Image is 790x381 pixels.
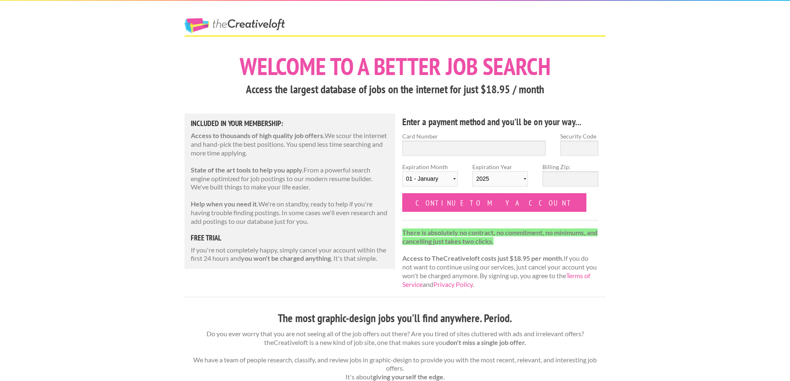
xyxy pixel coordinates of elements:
p: If you're not completely happy, simply cancel your account within the first 24 hours and . It's t... [191,246,389,263]
h1: Welcome to a better job search [185,54,605,78]
a: Terms of Service [402,272,590,288]
p: We're on standby, ready to help if you're having trouble finding postings. In some cases we'll ev... [191,200,389,226]
strong: There is absolutely no contract, no commitment, no minimums, and cancelling just takes two clicks. [402,228,598,245]
select: Expiration Year [472,171,528,187]
strong: giving yourself the edge. [373,373,445,381]
p: From a powerful search engine optimized for job postings to our modern resume builder. We've buil... [191,166,389,192]
strong: Help when you need it. [191,200,258,208]
h3: The most graphic-design jobs you'll find anywhere. Period. [185,311,605,326]
h5: free trial [191,234,389,242]
p: If you do not want to continue using our services, just cancel your account you won't be charged ... [402,228,598,289]
input: Continue to my account [402,193,586,212]
label: Expiration Year [472,163,528,193]
select: Expiration Month [402,171,458,187]
h5: Included in Your Membership: [191,120,389,127]
strong: don't miss a single job offer. [446,338,526,346]
strong: State of the art tools to help you apply. [191,166,304,174]
p: We scour the internet and hand-pick the best positions. You spend less time searching and more ti... [191,131,389,157]
strong: you won't be charged anything [241,254,331,262]
strong: Access to thousands of high quality job offers. [191,131,325,139]
label: Billing Zip: [542,163,598,171]
strong: Access to TheCreativeloft costs just $18.95 per month. [402,254,564,262]
label: Card Number [402,132,546,141]
a: Privacy Policy [433,280,473,288]
h3: Access the largest database of jobs on the internet for just $18.95 / month [185,82,605,97]
h4: Enter a payment method and you'll be on your way... [402,115,598,129]
label: Security Code [560,132,598,141]
a: The Creative Loft [185,18,285,33]
label: Expiration Month [402,163,458,193]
